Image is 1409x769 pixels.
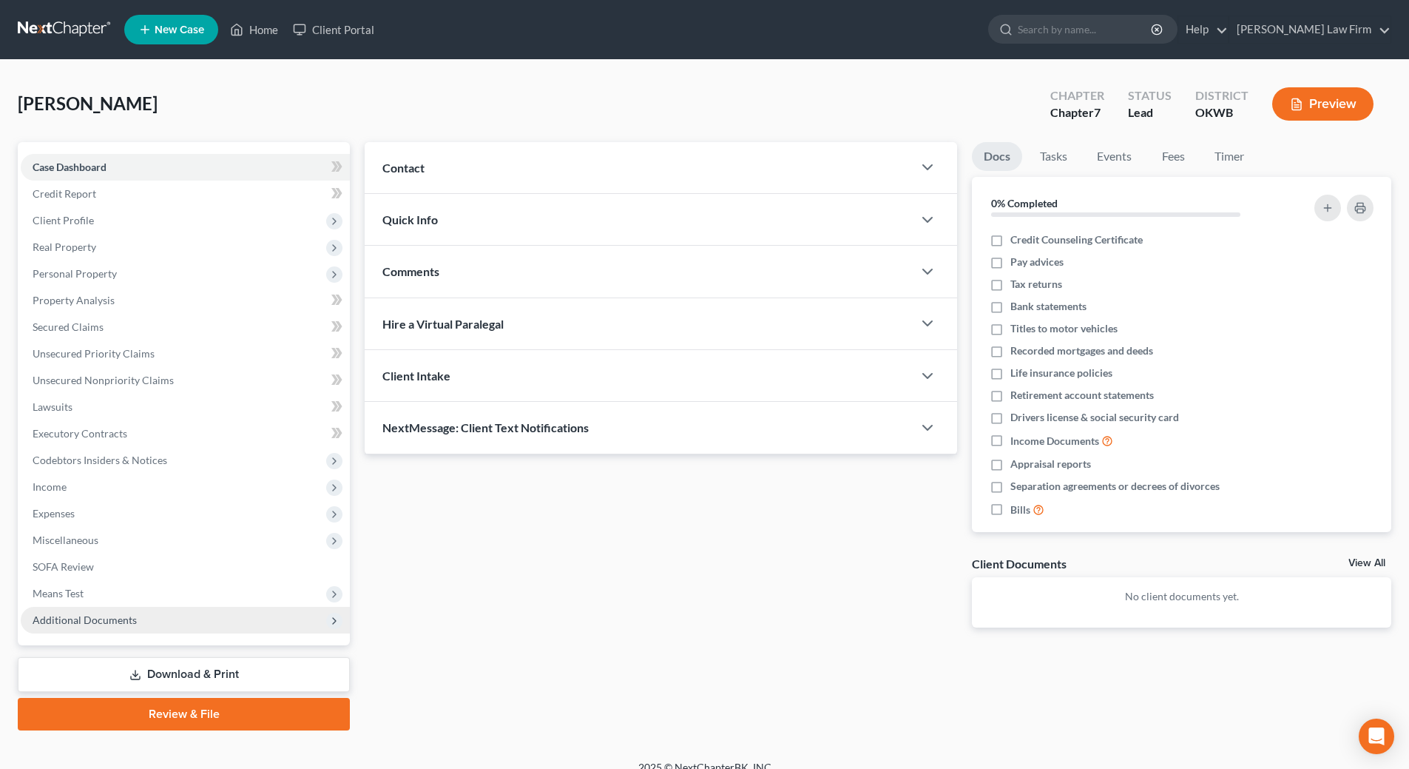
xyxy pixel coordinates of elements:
[1195,87,1248,104] div: District
[21,154,350,181] a: Case Dashboard
[1149,142,1197,171] a: Fees
[1050,104,1104,121] div: Chapter
[33,241,96,253] span: Real Property
[155,24,204,36] span: New Case
[1010,299,1087,314] span: Bank statements
[1010,255,1064,269] span: Pay advices
[33,267,117,280] span: Personal Property
[1128,104,1172,121] div: Lead
[33,480,67,493] span: Income
[1010,321,1118,336] span: Titles to motor vehicles
[1028,142,1079,171] a: Tasks
[991,197,1058,209] strong: 0% Completed
[1010,503,1030,517] span: Bills
[382,212,438,226] span: Quick Info
[984,589,1379,604] p: No client documents yet.
[33,374,174,386] span: Unsecured Nonpriority Claims
[1010,366,1112,380] span: Life insurance policies
[33,400,72,413] span: Lawsuits
[1018,16,1153,43] input: Search by name...
[1085,142,1143,171] a: Events
[972,556,1067,571] div: Client Documents
[21,420,350,447] a: Executory Contracts
[21,554,350,580] a: SOFA Review
[382,420,589,434] span: NextMessage: Client Text Notifications
[1348,558,1385,568] a: View All
[21,314,350,340] a: Secured Claims
[18,93,158,114] span: [PERSON_NAME]
[33,587,84,600] span: Means Test
[223,16,285,43] a: Home
[1010,410,1179,425] span: Drivers license & social security card
[382,264,439,278] span: Comments
[18,657,350,692] a: Download & Print
[1010,388,1154,403] span: Retirement account statements
[382,161,425,175] span: Contact
[1010,457,1091,471] span: Appraisal reports
[972,142,1022,171] a: Docs
[1010,343,1153,358] span: Recorded mortgages and deeds
[285,16,382,43] a: Client Portal
[1272,87,1373,121] button: Preview
[33,347,155,360] span: Unsecured Priority Claims
[33,320,104,333] span: Secured Claims
[21,287,350,314] a: Property Analysis
[1010,277,1062,292] span: Tax returns
[33,560,94,573] span: SOFA Review
[33,294,115,306] span: Property Analysis
[1050,87,1104,104] div: Chapter
[1359,719,1394,754] div: Open Intercom Messenger
[1195,104,1248,121] div: OKWB
[1128,87,1172,104] div: Status
[33,214,94,226] span: Client Profile
[1203,142,1256,171] a: Timer
[1094,105,1101,119] span: 7
[21,340,350,367] a: Unsecured Priority Claims
[33,614,137,626] span: Additional Documents
[21,394,350,420] a: Lawsuits
[1229,16,1391,43] a: [PERSON_NAME] Law Firm
[21,181,350,207] a: Credit Report
[1178,16,1228,43] a: Help
[1010,232,1143,247] span: Credit Counseling Certificate
[382,317,504,331] span: Hire a Virtual Paralegal
[382,369,450,383] span: Client Intake
[21,367,350,394] a: Unsecured Nonpriority Claims
[33,187,96,200] span: Credit Report
[1010,479,1220,494] span: Separation agreements or decrees of divorces
[33,161,107,173] span: Case Dashboard
[33,427,127,440] span: Executory Contracts
[18,698,350,731] a: Review & File
[33,507,75,520] span: Expenses
[1010,434,1099,449] span: Income Documents
[33,534,98,546] span: Miscellaneous
[33,454,167,466] span: Codebtors Insiders & Notices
